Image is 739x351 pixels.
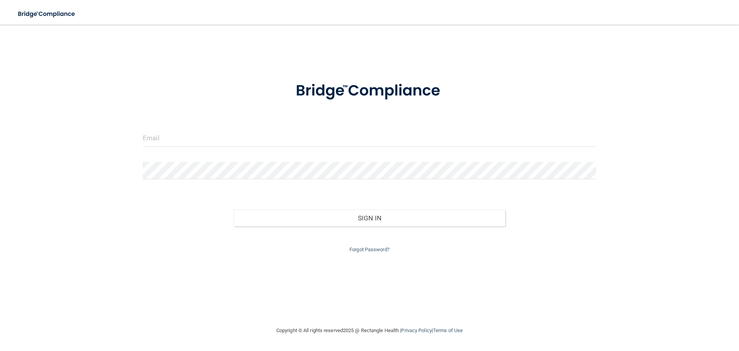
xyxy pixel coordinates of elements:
[280,71,459,111] img: bridge_compliance_login_screen.278c3ca4.svg
[349,247,390,252] a: Forgot Password?
[143,129,596,147] input: Email
[606,296,730,327] iframe: Drift Widget Chat Controller
[229,318,510,343] div: Copyright © All rights reserved 2025 @ Rectangle Health | |
[12,6,82,22] img: bridge_compliance_login_screen.278c3ca4.svg
[234,210,506,227] button: Sign In
[401,327,431,333] a: Privacy Policy
[433,327,463,333] a: Terms of Use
